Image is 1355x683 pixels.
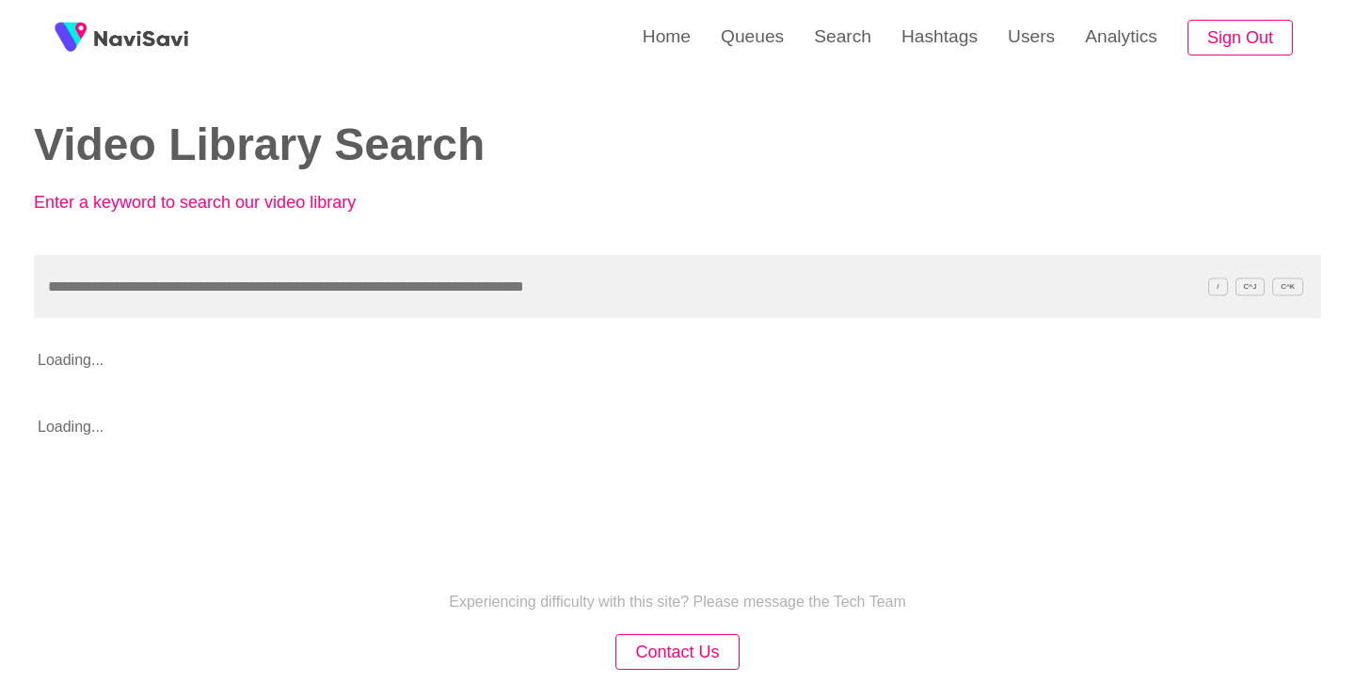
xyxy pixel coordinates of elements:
button: Contact Us [615,634,739,671]
img: fireSpot [94,28,188,47]
p: Experiencing difficulty with this site? Please message the Tech Team [449,594,906,611]
p: Enter a keyword to search our video library [34,193,448,213]
span: C^J [1235,278,1266,295]
button: Sign Out [1188,20,1293,56]
p: Loading... [34,404,1192,451]
span: / [1208,278,1227,295]
h2: Video Library Search [34,120,649,170]
a: Contact Us [615,644,739,660]
p: Loading... [34,337,1192,384]
span: C^K [1272,278,1303,295]
img: fireSpot [47,14,94,61]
